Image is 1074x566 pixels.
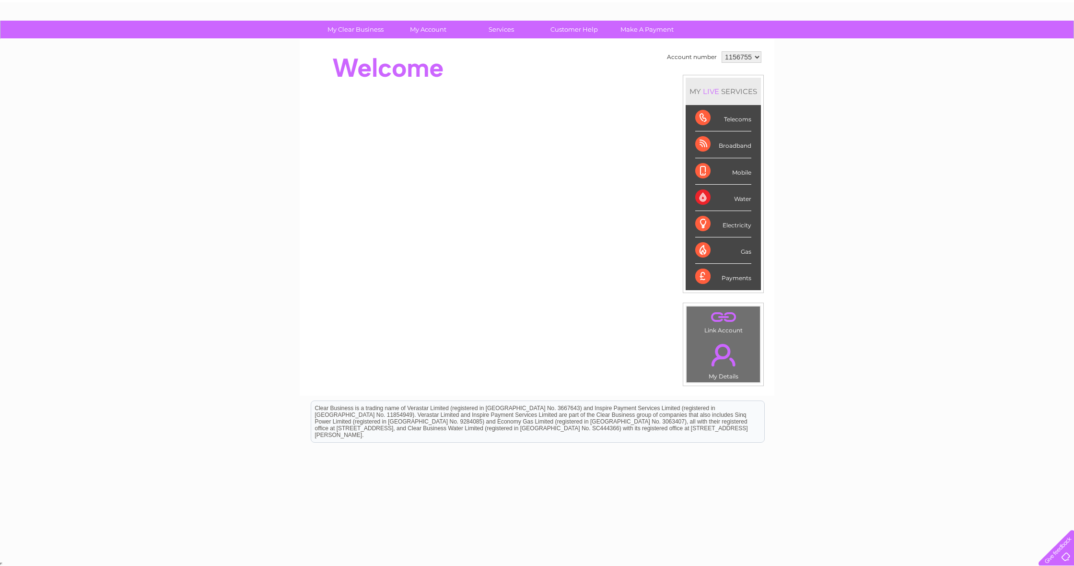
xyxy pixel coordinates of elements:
td: Link Account [686,306,760,336]
a: My Clear Business [316,21,395,38]
a: My Account [389,21,468,38]
a: Water [905,41,923,48]
a: Energy [929,41,950,48]
a: Customer Help [535,21,614,38]
div: MY SERVICES [686,78,761,105]
div: Water [695,185,751,211]
td: Account number [665,49,719,65]
a: Make A Payment [607,21,687,38]
a: Services [462,21,541,38]
div: LIVE [701,87,721,96]
div: Gas [695,237,751,264]
a: Log out [1042,41,1065,48]
a: Contact [1010,41,1034,48]
div: Telecoms [695,105,751,131]
div: Clear Business is a trading name of Verastar Limited (registered in [GEOGRAPHIC_DATA] No. 3667643... [311,5,764,47]
a: . [689,338,758,372]
a: Telecoms [956,41,985,48]
a: . [689,309,758,326]
div: Electricity [695,211,751,237]
a: 0333 014 3131 [893,5,959,17]
a: Blog [991,41,1004,48]
td: My Details [686,336,760,383]
img: logo.png [37,25,86,54]
div: Broadband [695,131,751,158]
div: Payments [695,264,751,290]
div: Mobile [695,158,751,185]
